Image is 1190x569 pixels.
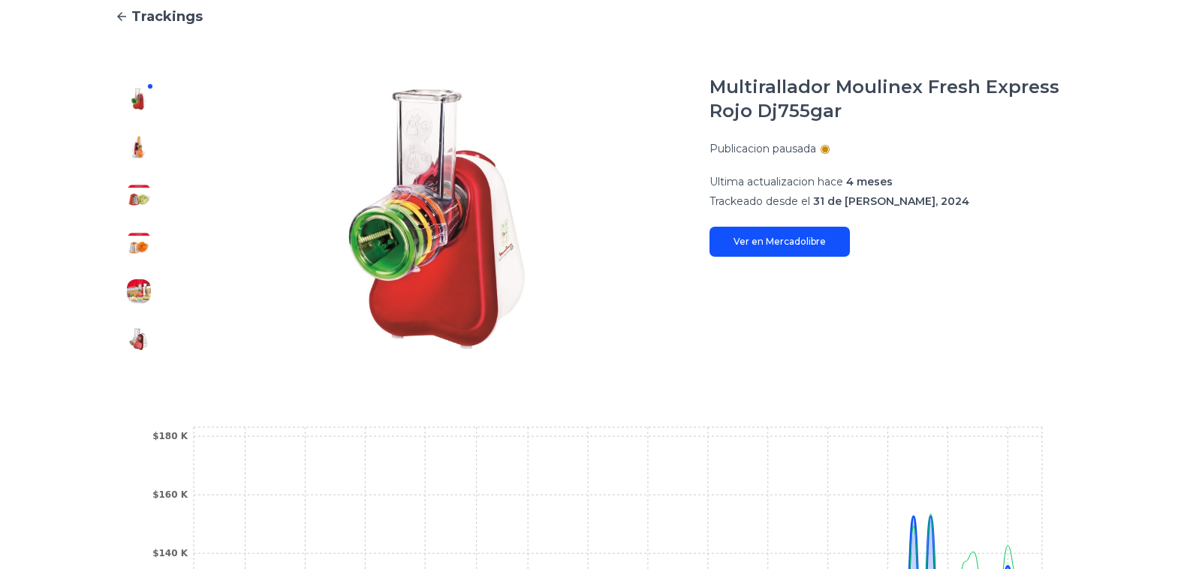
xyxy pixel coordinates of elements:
span: 31 de [PERSON_NAME], 2024 [813,194,969,208]
tspan: $160 K [152,489,188,500]
img: Multirallador Moulinex Fresh Express Rojo Dj755gar [127,279,151,303]
tspan: $140 K [152,548,188,558]
img: Multirallador Moulinex Fresh Express Rojo Dj755gar [127,327,151,351]
img: Multirallador Moulinex Fresh Express Rojo Dj755gar [193,75,679,363]
img: Multirallador Moulinex Fresh Express Rojo Dj755gar [127,183,151,207]
img: Multirallador Moulinex Fresh Express Rojo Dj755gar [127,87,151,111]
img: Multirallador Moulinex Fresh Express Rojo Dj755gar [127,135,151,159]
img: Multirallador Moulinex Fresh Express Rojo Dj755gar [127,231,151,255]
span: Trackings [131,6,203,27]
span: Ultima actualizacion hace [709,175,843,188]
span: Trackeado desde el [709,194,810,208]
p: Publicacion pausada [709,141,816,156]
h1: Multirallador Moulinex Fresh Express Rojo Dj755gar [709,75,1076,123]
tspan: $180 K [152,431,188,441]
span: 4 meses [846,175,893,188]
a: Ver en Mercadolibre [709,227,850,257]
a: Trackings [115,6,1076,27]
